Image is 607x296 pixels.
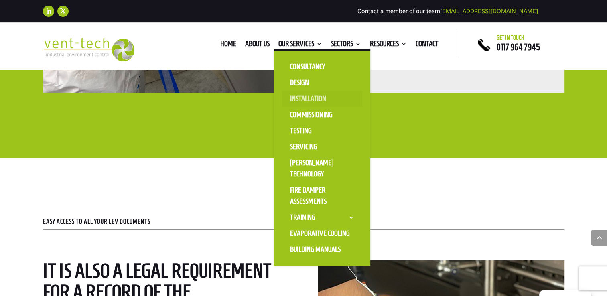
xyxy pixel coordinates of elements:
[43,38,135,61] img: 2023-09-27T08_35_16.549ZVENT-TECH---Clear-background
[43,219,564,225] p: Easy access to all your LEV documents
[282,241,362,257] a: Building Manuals
[282,225,362,241] a: Evaporative Cooling
[57,6,69,17] a: Follow on X
[416,41,439,50] a: Contact
[282,107,362,123] a: Commissioning
[282,155,362,182] a: [PERSON_NAME] Technology
[497,42,540,52] a: 0117 964 7945
[220,41,236,50] a: Home
[245,41,270,50] a: About us
[278,41,322,50] a: Our Services
[497,34,524,41] span: Get in touch
[282,123,362,139] a: Testing
[282,75,362,91] a: Design
[43,6,54,17] a: Follow on LinkedIn
[370,41,407,50] a: Resources
[282,209,362,225] a: Training
[282,139,362,155] a: Servicing
[331,41,361,50] a: Sectors
[282,182,362,209] a: Fire Damper Assessments
[282,91,362,107] a: Installation
[282,59,362,75] a: Consultancy
[440,8,538,15] a: [EMAIL_ADDRESS][DOMAIN_NAME]
[357,8,538,15] span: Contact a member of our team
